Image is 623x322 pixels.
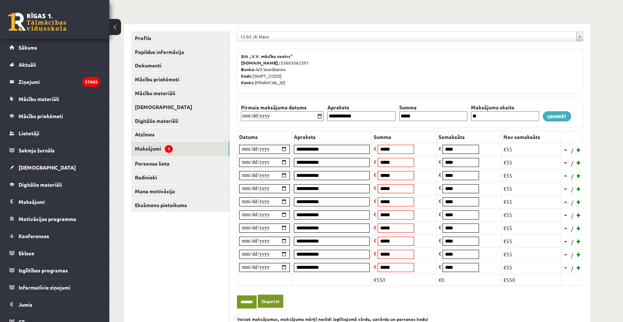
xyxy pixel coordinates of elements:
a: + [575,157,583,168]
legend: Maksājumi [19,193,100,210]
a: Sākums [9,39,100,56]
th: Samaksāts [437,131,502,143]
span: Sekmju žurnāls [19,147,55,154]
a: 12.b3 JK klase [237,32,583,41]
a: - [562,170,569,181]
a: Aktuāli [9,56,100,73]
span: Konferences [19,233,49,239]
th: Datums [237,131,292,143]
span: Motivācijas programma [19,216,76,222]
span: / [571,264,574,272]
span: Jumis [19,301,32,308]
b: SIA „V.V. mācību centrs” [241,53,293,59]
span: / [571,212,574,220]
span: € [374,211,377,217]
span: € [439,237,441,244]
span: Eklase [19,250,34,256]
span: [DEMOGRAPHIC_DATA] [19,164,76,171]
span: € [439,263,441,270]
legend: Ziņojumi [19,73,100,90]
th: Nav samaksāts [502,131,561,143]
span: € [374,171,377,178]
span: 12.b3 JK klase [240,32,573,41]
span: / [571,199,574,206]
span: € [439,171,441,178]
span: / [571,172,574,180]
td: €55 [502,169,561,182]
a: Radinieki [131,171,229,184]
a: - [562,183,569,194]
a: + [575,236,583,247]
span: € [374,224,377,230]
a: Mācību priekšmeti [131,73,229,86]
a: + [575,183,583,194]
a: + [575,262,583,273]
a: Papildus informācija [131,45,229,59]
span: Mācību materiāli [19,96,59,102]
span: / [571,147,574,154]
a: Mācību priekšmeti [9,108,100,124]
b: Kods: [241,73,253,79]
a: - [562,236,569,247]
a: - [562,222,569,233]
span: € [374,145,377,152]
b: [DOMAIN_NAME].: [241,60,281,66]
span: € [374,198,377,204]
a: Motivācijas programma [9,210,100,227]
td: €550 [502,274,561,286]
span: Mācību priekšmeti [19,113,63,119]
span: € [439,198,441,204]
th: Apraksts [326,104,397,111]
a: + [575,249,583,260]
a: Mācību materiāli [9,90,100,107]
a: Konferences [9,228,100,244]
a: Lietotāji [9,125,100,141]
a: Ziņojumi37693 [9,73,100,90]
span: € [439,145,441,152]
a: + [575,144,583,155]
td: €55 [502,156,561,169]
span: Informatīvie ziņojumi [19,284,70,291]
a: Ģenerēt [543,111,571,121]
span: € [374,237,377,244]
span: / [571,238,574,246]
span: Izglītības programas [19,267,68,273]
a: - [562,249,569,260]
a: - [562,196,569,207]
a: Eklase [9,245,100,261]
a: + [575,209,583,220]
b: Konts: [241,79,255,85]
a: Informatīvie ziņojumi [9,279,100,296]
a: - [562,209,569,220]
a: - [562,157,569,168]
a: [DEMOGRAPHIC_DATA] [9,159,100,176]
a: Atzīmes [131,128,229,141]
span: / [571,159,574,167]
a: + [575,170,583,181]
a: Maksājumi [9,193,100,210]
td: €55 [502,221,561,234]
b: Banka: [241,66,256,72]
a: + [575,196,583,207]
th: Maksājumu skaits [469,104,541,111]
span: € [374,250,377,257]
i: 37693 [82,77,100,87]
p: 53603062391 A/S Swedbanka [SWIFT_CODE] [FINANCIAL_ID] [241,53,579,86]
td: €55 [502,208,561,221]
a: - [562,262,569,273]
a: Sekmju žurnāls [9,142,100,159]
a: Jumis [9,296,100,313]
span: € [374,263,377,270]
a: Mācību materiāli [131,86,229,100]
a: - [562,144,569,155]
a: Rīgas 1. Tālmācības vidusskola [8,13,66,31]
a: + [575,222,583,233]
a: Eksāmenu pieteikums [131,198,229,212]
span: Digitālie materiāli [19,181,62,188]
span: € [374,185,377,191]
a: Eksportēt [258,295,283,308]
a: Personas lieta [131,157,229,170]
th: Pirmais maksājuma datums [239,104,326,111]
span: € [439,185,441,191]
a: Maksājumi1 [131,141,229,156]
